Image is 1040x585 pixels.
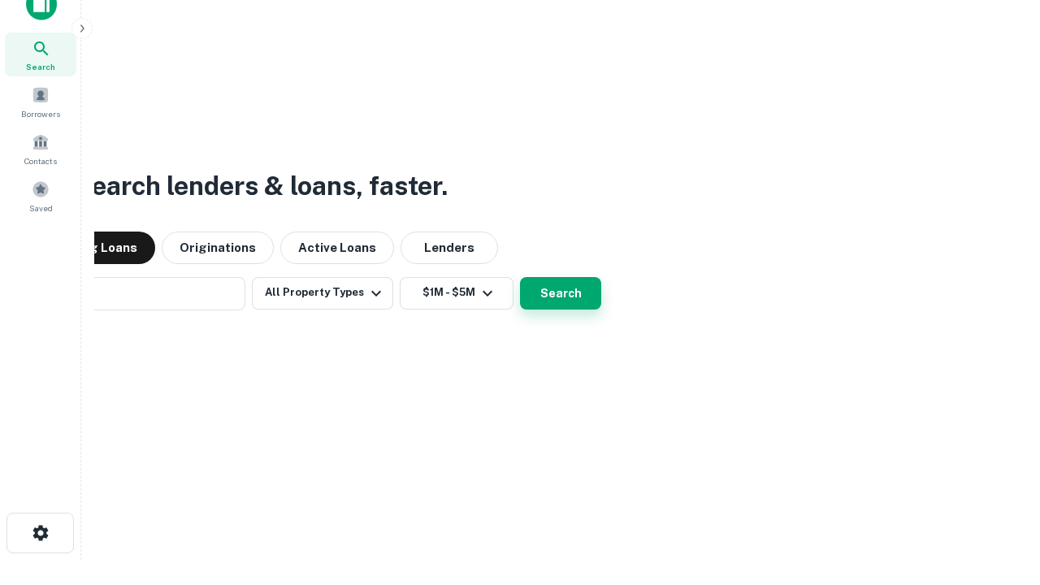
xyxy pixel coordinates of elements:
[26,60,55,73] span: Search
[280,232,394,264] button: Active Loans
[74,167,448,206] h3: Search lenders & loans, faster.
[5,80,76,123] a: Borrowers
[5,32,76,76] a: Search
[959,403,1040,481] iframe: Chat Widget
[252,277,393,310] button: All Property Types
[21,107,60,120] span: Borrowers
[5,127,76,171] a: Contacts
[5,174,76,218] a: Saved
[400,277,513,310] button: $1M - $5M
[162,232,274,264] button: Originations
[401,232,498,264] button: Lenders
[520,277,601,310] button: Search
[29,201,53,214] span: Saved
[24,154,57,167] span: Contacts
